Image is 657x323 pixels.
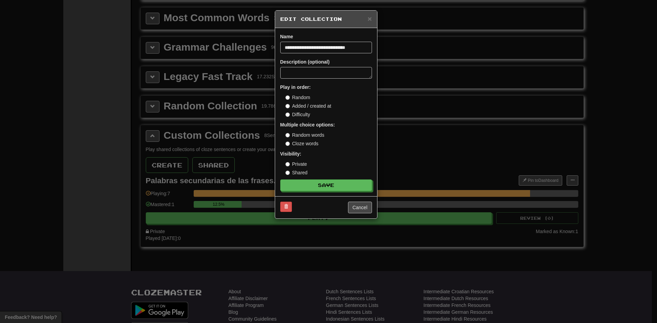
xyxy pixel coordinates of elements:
[285,140,319,147] label: Cloze words
[285,169,308,176] label: Shared
[285,162,290,166] input: Private
[285,142,290,146] input: Cloze words
[280,58,330,65] label: Description (optional)
[285,104,290,108] input: Added / created at
[285,111,310,118] label: Difficulty
[280,151,301,157] strong: Visibility:
[285,133,290,137] input: Random words
[348,202,372,213] button: Cancel
[280,16,372,23] h5: Edit Collection
[285,94,310,101] label: Random
[280,179,372,191] button: Save
[280,33,293,40] label: Name
[285,103,331,109] label: Added / created at
[285,161,307,167] label: Private
[280,122,335,127] strong: Multiple choice options:
[285,112,290,117] input: Difficulty
[285,95,290,100] input: Random
[280,84,311,90] strong: Play in order:
[285,132,324,138] label: Random words
[368,15,372,23] span: ×
[285,171,290,175] input: Shared
[368,15,372,22] button: Close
